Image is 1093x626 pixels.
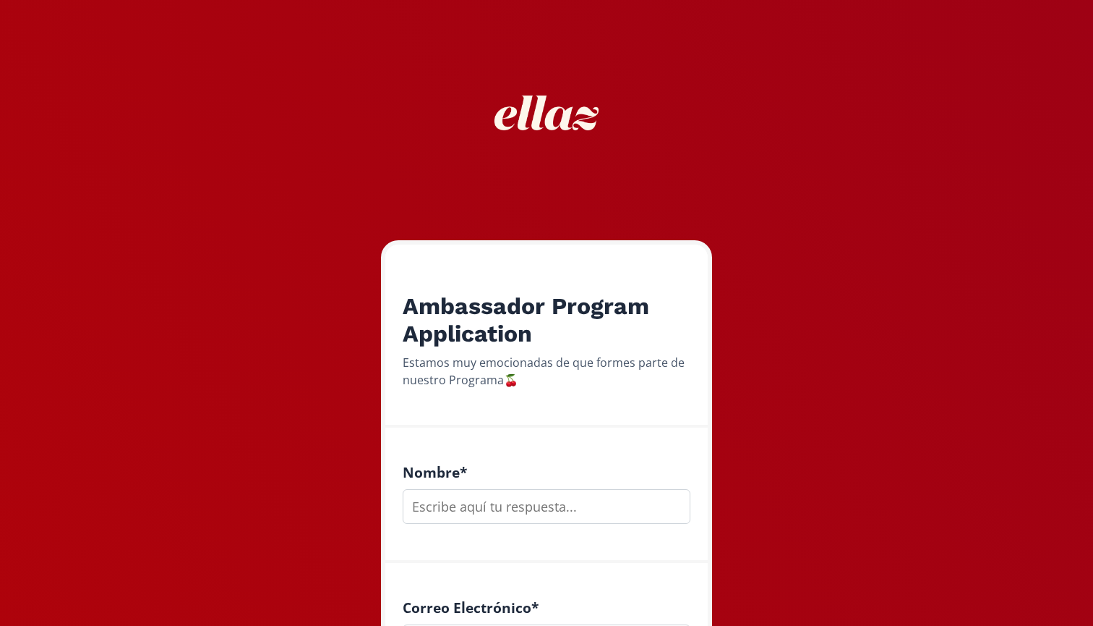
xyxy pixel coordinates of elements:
h2: Ambassador Program Application [403,292,690,348]
img: nKmKAABZpYV7 [481,48,612,178]
h4: Correo Electrónico * [403,599,690,616]
div: Estamos muy emocionadas de que formes parte de nuestro Programa🍒 [403,354,690,389]
input: Escribe aquí tu respuesta... [403,489,690,524]
h4: Nombre * [403,464,690,481]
